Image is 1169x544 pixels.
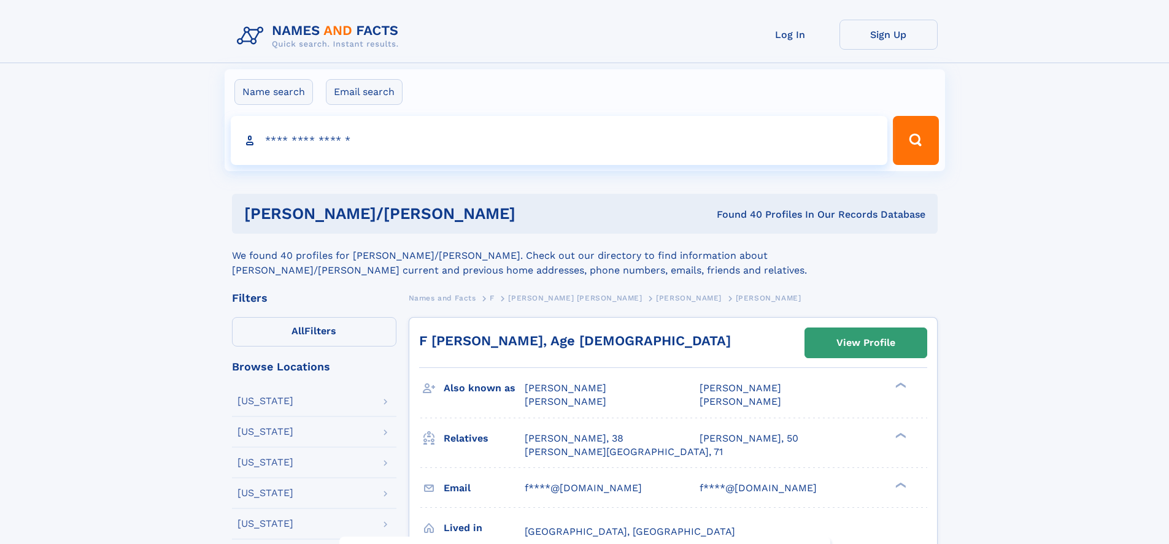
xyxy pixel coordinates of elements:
label: Filters [232,317,396,347]
div: [US_STATE] [237,427,293,437]
div: ❯ [892,481,907,489]
h3: Email [444,478,525,499]
a: View Profile [805,328,927,358]
span: [PERSON_NAME] [525,382,606,394]
label: Email search [326,79,403,105]
span: [PERSON_NAME] [700,396,781,407]
div: [US_STATE] [237,458,293,467]
a: Names and Facts [409,290,476,305]
span: [PERSON_NAME] [656,294,722,302]
button: Search Button [893,116,938,165]
div: [US_STATE] [237,488,293,498]
a: [PERSON_NAME], 50 [700,432,798,445]
div: ❯ [892,381,907,389]
div: We found 40 profiles for [PERSON_NAME]/[PERSON_NAME]. Check out our directory to find information... [232,234,938,278]
a: [PERSON_NAME], 38 [525,432,623,445]
label: Name search [234,79,313,105]
a: [PERSON_NAME] [PERSON_NAME] [508,290,642,305]
span: F [490,294,495,302]
img: Logo Names and Facts [232,20,409,53]
a: [PERSON_NAME][GEOGRAPHIC_DATA], 71 [525,445,723,459]
span: [PERSON_NAME] [525,396,606,407]
div: Found 40 Profiles In Our Records Database [616,208,925,221]
h3: Relatives [444,428,525,449]
h3: Also known as [444,378,525,399]
a: Sign Up [839,20,938,50]
h3: Lived in [444,518,525,538]
div: [US_STATE] [237,519,293,529]
input: search input [231,116,888,165]
span: All [291,325,304,337]
div: Filters [232,293,396,304]
a: Log In [741,20,839,50]
div: View Profile [836,329,895,357]
a: F [PERSON_NAME], Age [DEMOGRAPHIC_DATA] [419,333,731,348]
h1: [PERSON_NAME]/[PERSON_NAME] [244,206,616,221]
span: [GEOGRAPHIC_DATA], [GEOGRAPHIC_DATA] [525,526,735,537]
span: [PERSON_NAME] [700,382,781,394]
div: Browse Locations [232,361,396,372]
span: [PERSON_NAME] [PERSON_NAME] [508,294,642,302]
div: ❯ [892,431,907,439]
a: [PERSON_NAME] [656,290,722,305]
span: [PERSON_NAME] [736,294,801,302]
a: F [490,290,495,305]
div: [US_STATE] [237,396,293,406]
